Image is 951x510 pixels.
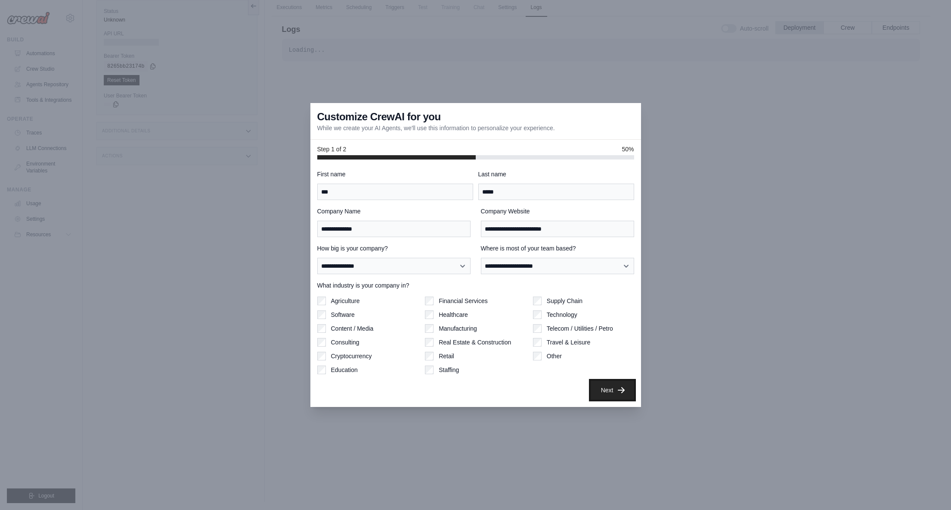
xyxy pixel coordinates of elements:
[547,310,577,319] label: Technology
[439,352,454,360] label: Retail
[478,170,634,178] label: Last name
[317,170,473,178] label: First name
[908,469,951,510] iframe: Chat Widget
[317,244,471,253] label: How big is your company?
[317,124,555,132] p: While we create your AI Agents, we'll use this information to personalize your experience.
[331,297,360,305] label: Agriculture
[317,281,634,290] label: What industry is your company in?
[439,338,511,347] label: Real Estate & Construction
[439,366,459,374] label: Staffing
[481,207,634,216] label: Company Website
[317,207,471,216] label: Company Name
[317,145,347,153] span: Step 1 of 2
[331,310,355,319] label: Software
[331,324,374,333] label: Content / Media
[439,310,468,319] label: Healthcare
[331,366,358,374] label: Education
[331,338,359,347] label: Consulting
[591,381,634,400] button: Next
[547,352,562,360] label: Other
[622,145,634,153] span: 50%
[547,297,582,305] label: Supply Chain
[317,110,441,124] h3: Customize CrewAI for you
[439,324,477,333] label: Manufacturing
[481,244,634,253] label: Where is most of your team based?
[547,338,590,347] label: Travel & Leisure
[547,324,613,333] label: Telecom / Utilities / Petro
[331,352,372,360] label: Cryptocurrency
[439,297,488,305] label: Financial Services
